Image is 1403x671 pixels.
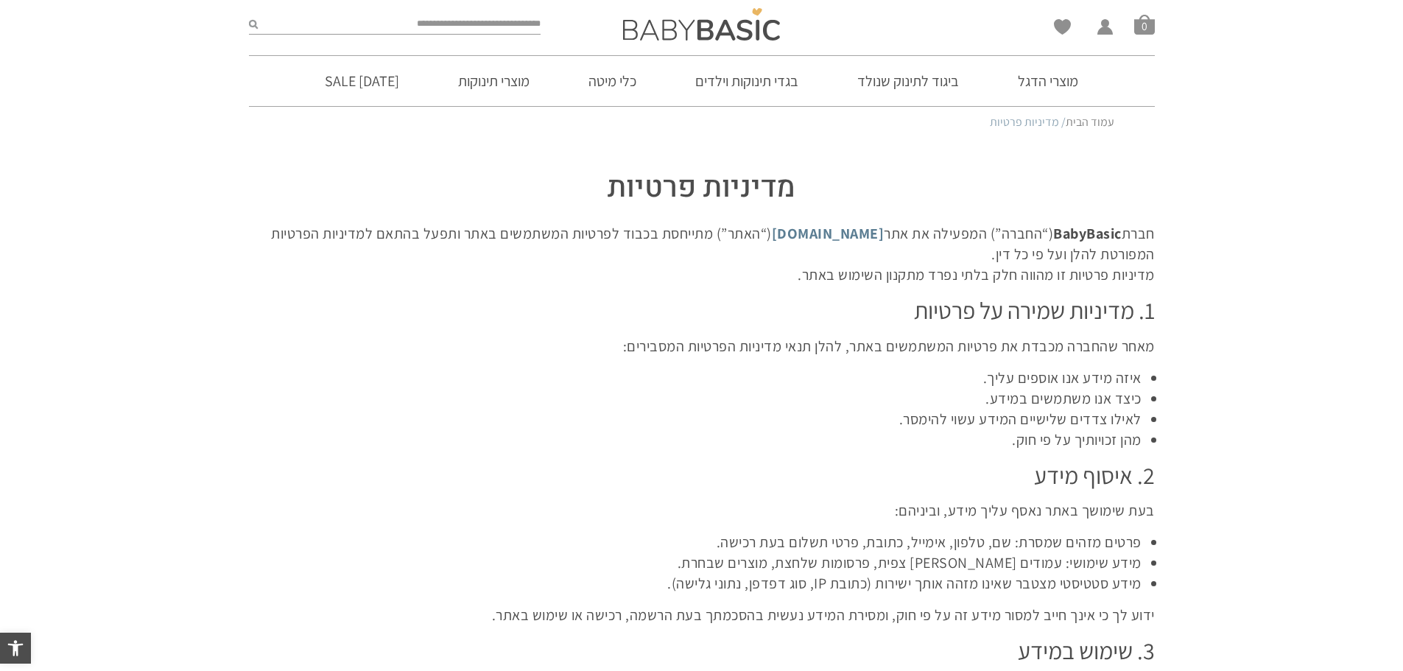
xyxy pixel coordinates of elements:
p: כיצד אנו משתמשים במידע. [249,388,1142,409]
span: סל קניות [1134,14,1155,35]
a: עמוד הבית [1066,114,1114,130]
a: כלי מיטה [566,56,658,106]
h2: 3. שימוש במידע [249,636,1155,664]
p: איזה מידע אנו אוספים עליך. [249,368,1142,388]
h1: מדיניות פרטיות [249,167,1155,208]
p: מידע סטטיסטי מצטבר שאינו מזהה אותך ישירות (כתובת IP, סוג דפדפן, נתוני גלישה). [249,573,1142,594]
a: [DOMAIN_NAME] [772,224,885,243]
a: סל קניות0 [1134,14,1155,35]
a: ביגוד לתינוק שנולד [835,56,981,106]
a: בגדי תינוקות וילדים [673,56,820,106]
p: פרטים מזהים שמסרת: שם, טלפון, אימייל, כתובת, פרטי תשלום בעת רכישה. [249,532,1142,552]
p: מידע שימושי: עמודים [PERSON_NAME] צפית, פרסומות שלחצת, מוצרים שבחרת. [249,552,1142,573]
a: Wishlist [1054,19,1071,35]
a: [DATE] SALE [303,56,421,106]
img: Baby Basic בגדי תינוקות וילדים אונליין [623,8,780,41]
p: מהן זכויותיך על פי חוק. [249,429,1142,450]
p: מאחר שהחברה מכבדת את פרטיות המשתמשים באתר, להלן תנאי מדיניות הפרטיות המסבירים: [249,336,1155,356]
p: בעת שימושך באתר נאסף עליך מידע, וביניהם: [249,500,1155,521]
h2: 1. מדיניות שמירה על פרטיות [249,296,1155,324]
h2: 2. איסוף מידע [249,461,1155,489]
p: חברת (“החברה”) המפעילה את אתר (“האתר”) מתייחסת בכבוד לפרטיות המשתמשים באתר ותפעל בהתאם למדיניות ה... [249,223,1155,285]
span: Wishlist [1054,19,1071,40]
nav: Breadcrumb [289,114,1114,130]
strong: BabyBasic [1053,224,1122,243]
p: לאילו צדדים שלישיים המידע עשוי להימסר. [249,409,1142,429]
a: מוצרי הדגל [996,56,1100,106]
p: ידוע לך כי אינך חייב למסור מידע זה על פי חוק, ומסירת המידע נעשית בהסכמתך בעת הרשמה, רכישה או שימו... [249,605,1155,625]
a: מוצרי תינוקות [436,56,552,106]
